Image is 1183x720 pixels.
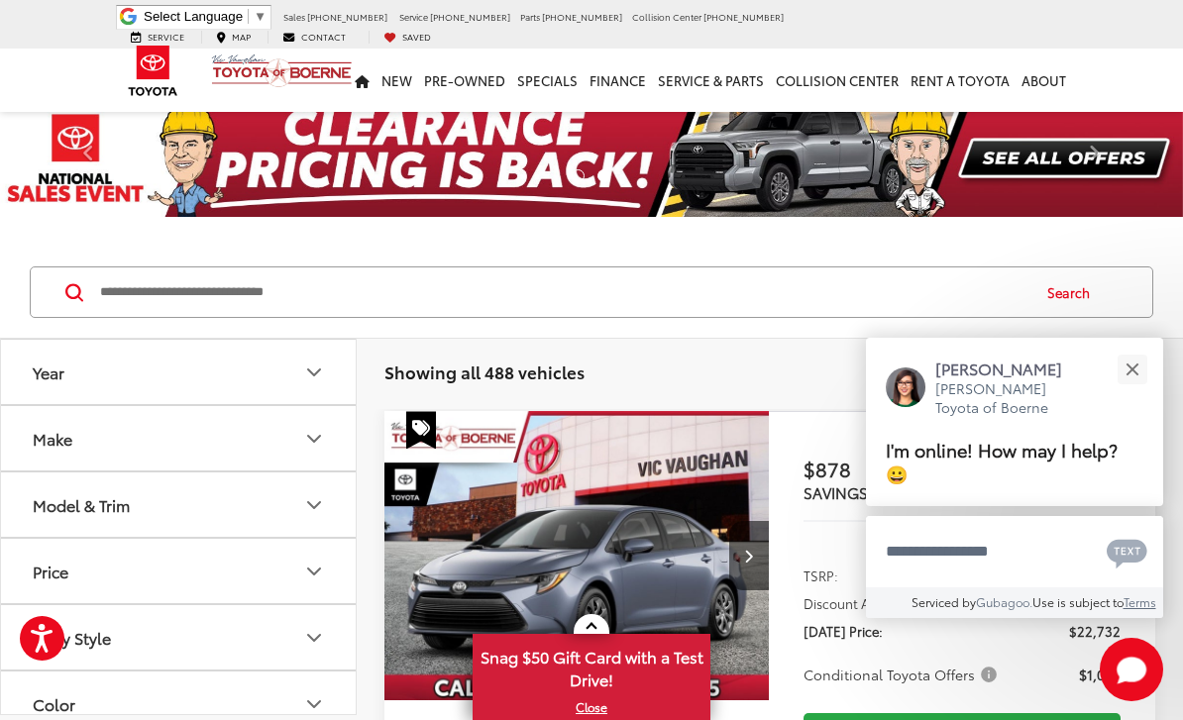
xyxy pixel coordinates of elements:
div: Model & Trim [33,495,130,514]
button: Close [1111,348,1153,390]
div: Color [33,694,75,713]
button: MakeMake [1,406,358,470]
a: Specials [511,49,584,112]
div: Year [33,362,64,381]
button: Search [1028,267,1119,317]
span: $22,732 [1069,621,1121,641]
a: About [1016,49,1072,112]
div: Price [33,562,68,580]
span: Service [148,30,184,43]
span: [PHONE_NUMBER] [703,10,784,23]
svg: Start Chat [1100,638,1163,701]
span: ​ [248,9,249,24]
span: Special [406,411,436,449]
span: Map [232,30,251,43]
span: I'm online! How may I help? 😀 [886,436,1118,486]
a: Map [201,31,266,44]
button: Next image [729,521,769,590]
span: [PHONE_NUMBER] [430,10,510,23]
div: Close[PERSON_NAME][PERSON_NAME] Toyota of BoerneI'm online! How may I help? 😀Type your messageCha... [866,338,1163,618]
textarea: Type your message [866,516,1163,587]
a: Finance [584,49,652,112]
a: Contact [268,31,361,44]
img: 2025 Toyota Corolla LE FWD [383,411,771,701]
span: Sales [283,10,305,23]
div: Year [302,360,326,384]
img: Vic Vaughan Toyota of Boerne [211,53,353,88]
span: $1,000 [1079,665,1121,684]
span: Snag $50 Gift Card with a Test Drive! [475,636,708,696]
span: Use is subject to [1032,593,1124,610]
p: [PERSON_NAME] [935,358,1082,379]
span: ▼ [254,9,267,24]
a: Select Language​ [144,9,267,24]
button: YearYear [1,340,358,404]
a: Service & Parts: Opens in a new tab [652,49,770,112]
button: Conditional Toyota Offers [804,665,1004,684]
span: TSRP: [804,566,838,585]
div: Model & Trim [302,493,326,517]
a: Home [349,49,376,112]
svg: Text [1107,537,1147,568]
a: Pre-Owned [418,49,511,112]
a: Gubagoo. [976,593,1032,610]
button: PricePrice [1,539,358,603]
a: Service [116,31,199,44]
span: [PHONE_NUMBER] [307,10,387,23]
span: Parts [520,10,540,23]
div: Color [302,692,326,716]
a: My Saved Vehicles [369,31,446,44]
span: Saved [402,30,431,43]
span: [PHONE_NUMBER] [542,10,622,23]
span: SAVINGS [804,481,868,503]
span: [DATE] Price: [804,621,883,641]
a: Terms [1124,593,1156,610]
a: New [376,49,418,112]
button: Chat with SMS [1101,529,1153,573]
div: Body Style [302,626,326,650]
span: Contact [301,30,346,43]
a: Rent a Toyota [905,49,1016,112]
input: Search by Make, Model, or Keyword [98,268,1028,316]
a: Collision Center [770,49,905,112]
span: Service [399,10,428,23]
div: Price [302,560,326,583]
div: Make [302,427,326,451]
p: [PERSON_NAME] Toyota of Boerne [935,379,1082,418]
span: $878 [804,454,962,483]
span: Select Language [144,9,243,24]
span: Showing all 488 vehicles [384,360,585,383]
span: Conditional Toyota Offers [804,665,1001,684]
span: Serviced by [912,593,976,610]
span: Collision Center [632,10,701,23]
span: Discount Amount: [804,593,914,613]
div: Make [33,429,72,448]
div: Body Style [33,628,111,647]
img: Toyota [116,39,190,103]
a: 2025 Toyota Corolla LE FWD2025 Toyota Corolla LE FWD2025 Toyota Corolla LE FWD2025 Toyota Corolla... [383,411,771,700]
button: Model & TrimModel & Trim [1,472,358,537]
button: Body StyleBody Style [1,605,358,669]
div: 2025 Toyota Corolla LE 0 [383,411,771,700]
button: Toggle Chat Window [1100,638,1163,701]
